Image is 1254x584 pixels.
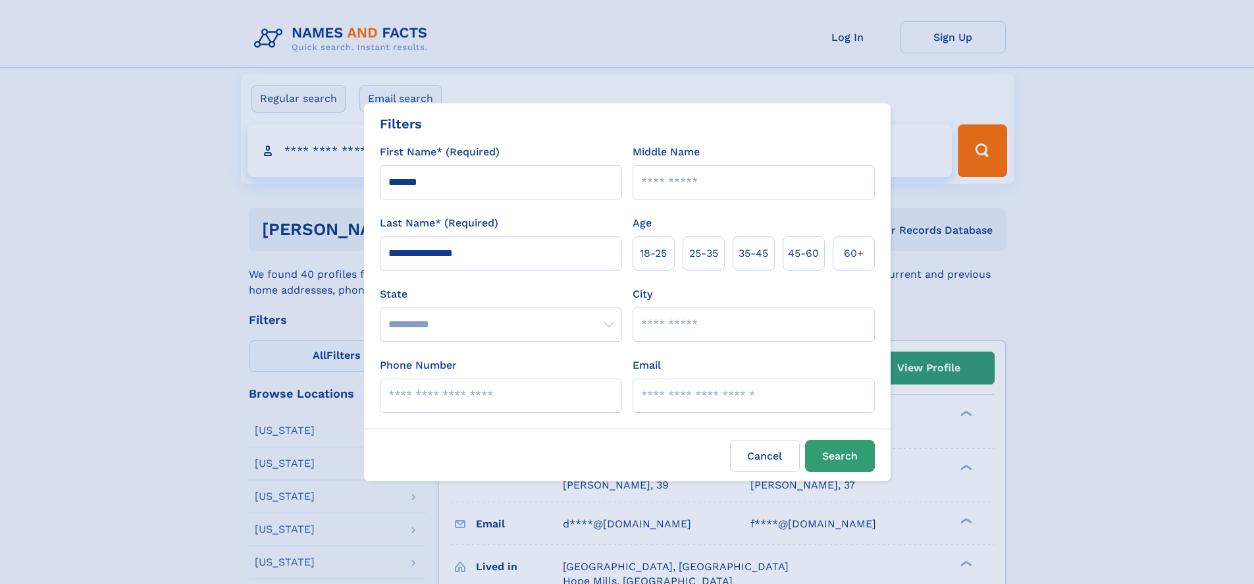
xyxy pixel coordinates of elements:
label: Email [633,358,661,373]
label: City [633,286,652,302]
label: Age [633,215,652,231]
span: 18‑25 [640,246,667,261]
label: Middle Name [633,144,700,160]
label: First Name* (Required) [380,144,500,160]
span: 25‑35 [689,246,718,261]
label: Last Name* (Required) [380,215,498,231]
span: 45‑60 [788,246,819,261]
span: 35‑45 [739,246,768,261]
button: Search [805,440,875,472]
label: State [380,286,622,302]
div: Filters [380,114,422,134]
span: 60+ [844,246,864,261]
label: Phone Number [380,358,457,373]
label: Cancel [730,440,800,472]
